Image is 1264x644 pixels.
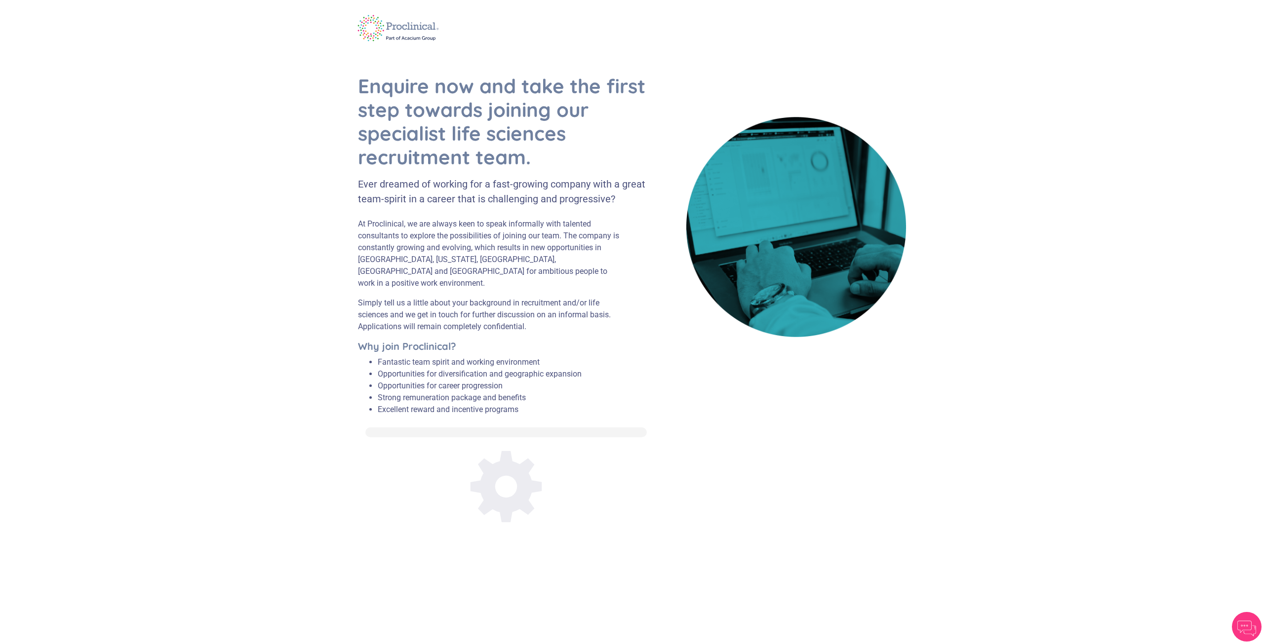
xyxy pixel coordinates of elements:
[686,117,906,337] img: book cover
[358,74,648,169] h1: Enquire now and take the first step towards joining our specialist life sciences recruitment team.
[358,218,624,289] p: At Proclinical, we are always keen to speak informally with talented consultants to explore the p...
[378,392,582,404] li: Strong remuneration package and benefits
[378,368,582,380] li: Opportunities for diversification and geographic expansion
[358,177,648,206] div: Ever dreamed of working for a fast-growing company with a great team-spirit in a career that is c...
[1232,612,1262,642] img: Chatbot
[378,404,582,416] li: Excellent reward and incentive programs
[351,8,446,48] img: logo
[358,297,624,333] p: Simply tell us a little about your background in recruitment and/or life sciences and we get in t...
[378,356,582,368] li: Fantastic team spirit and working environment
[358,341,624,352] h5: Why join Proclinical?
[378,380,582,392] li: Opportunities for career progression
